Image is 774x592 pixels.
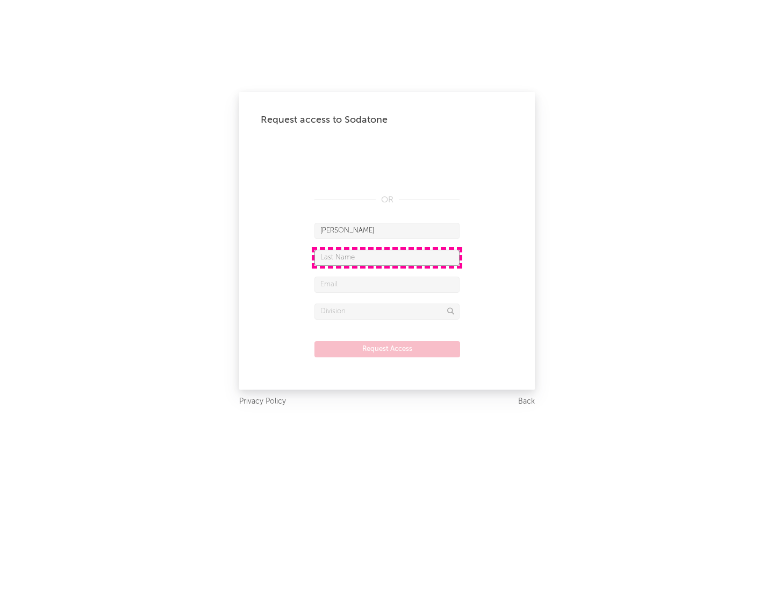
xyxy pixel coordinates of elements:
a: Privacy Policy [239,395,286,408]
div: OR [314,194,460,207]
button: Request Access [314,341,460,357]
input: First Name [314,223,460,239]
a: Back [518,395,535,408]
input: Email [314,277,460,293]
div: Request access to Sodatone [261,114,513,126]
input: Last Name [314,250,460,266]
input: Division [314,304,460,320]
